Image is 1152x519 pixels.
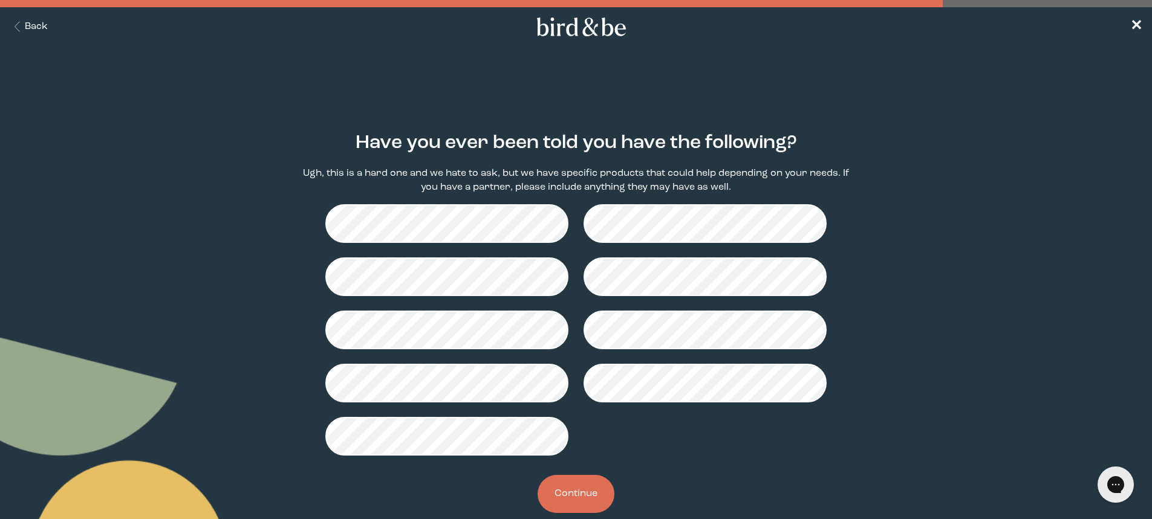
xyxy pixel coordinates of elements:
iframe: Gorgias live chat messenger [1092,462,1140,507]
h2: Have you ever been told you have the following? [356,129,797,157]
span: ✕ [1130,19,1142,34]
p: Ugh, this is a hard one and we hate to ask, but we have specific products that could help dependi... [298,167,854,195]
button: Back Button [10,20,48,34]
button: Continue [538,475,614,513]
a: ✕ [1130,16,1142,37]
